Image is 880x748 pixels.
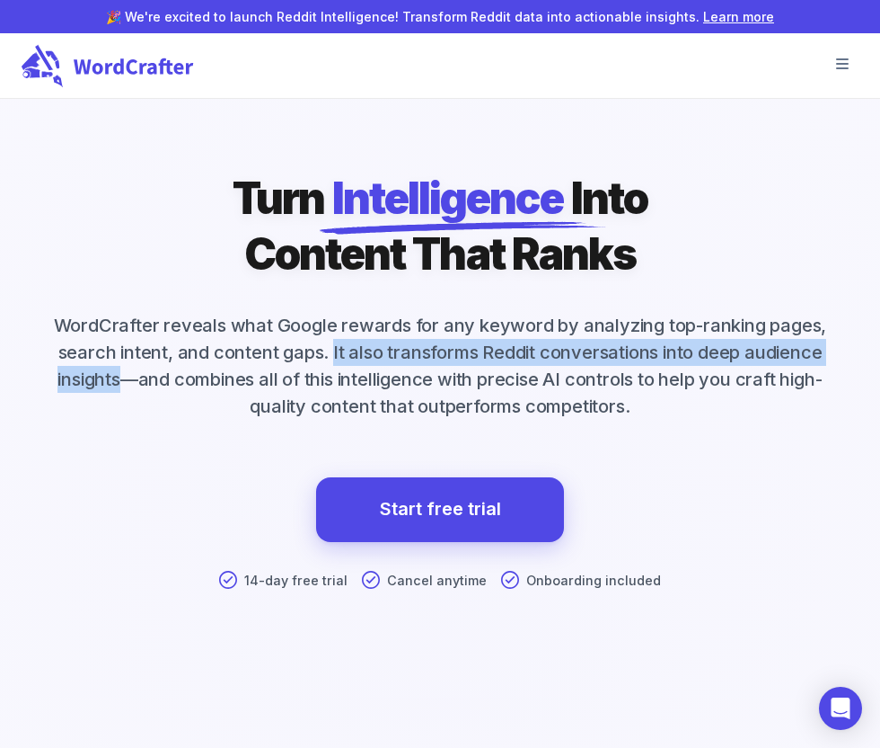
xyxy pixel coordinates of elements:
[387,571,487,591] p: Cancel anytime
[703,9,774,24] a: Learn more
[380,494,501,525] a: Start free trial
[29,7,851,26] p: 🎉 We're excited to launch Reddit Intelligence! Transform Reddit data into actionable insights.
[526,571,661,591] p: Onboarding included
[332,171,564,227] span: Intelligence
[316,477,564,542] a: Start free trial
[244,571,348,591] p: 14-day free trial
[233,171,647,283] h1: Turn Into Content That Ranks
[819,687,862,730] div: Open Intercom Messenger
[22,312,858,420] p: WordCrafter reveals what Google rewards for any keyword by analyzing top-ranking pages, search in...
